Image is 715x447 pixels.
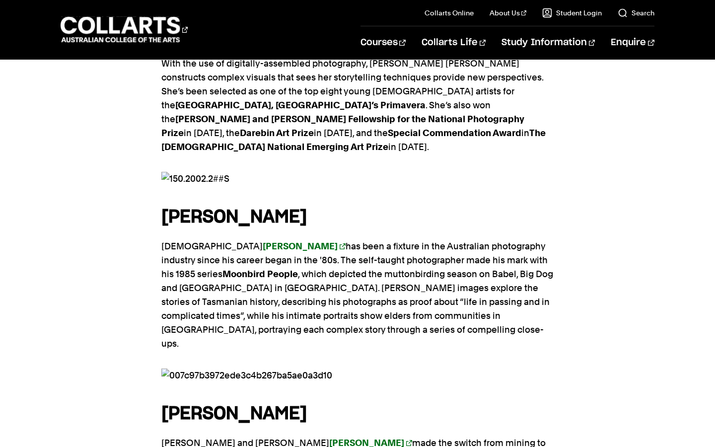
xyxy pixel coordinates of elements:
[161,405,307,423] strong: [PERSON_NAME]
[161,369,554,382] img: 007c97b3972ede3c4b267ba5ae0a3d10
[360,26,406,59] a: Courses
[618,8,654,18] a: Search
[175,100,426,110] strong: [GEOGRAPHIC_DATA], [GEOGRAPHIC_DATA]’s Primavera
[222,269,298,279] strong: Moonbird People
[161,57,554,154] p: With the use of digitally-assembled photography, [PERSON_NAME] [PERSON_NAME] constructs complex v...
[161,172,554,186] img: 150.2002.2##S
[161,114,524,138] strong: [PERSON_NAME] and [PERSON_NAME] Fellowship for the National Photography Prize
[542,8,602,18] a: Student Login
[422,26,486,59] a: Collarts Life
[161,208,307,226] strong: [PERSON_NAME]
[61,15,188,44] div: Go to homepage
[490,8,526,18] a: About Us
[161,239,554,351] p: [DEMOGRAPHIC_DATA] has been a fixture in the Australian photography industry since his career beg...
[388,128,521,138] strong: Special Commendation Award
[501,26,595,59] a: Study Information
[263,241,346,251] a: [PERSON_NAME]
[263,241,338,251] strong: [PERSON_NAME]
[240,128,314,138] strong: Darebin Art Prize
[425,8,474,18] a: Collarts Online
[611,26,654,59] a: Enquire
